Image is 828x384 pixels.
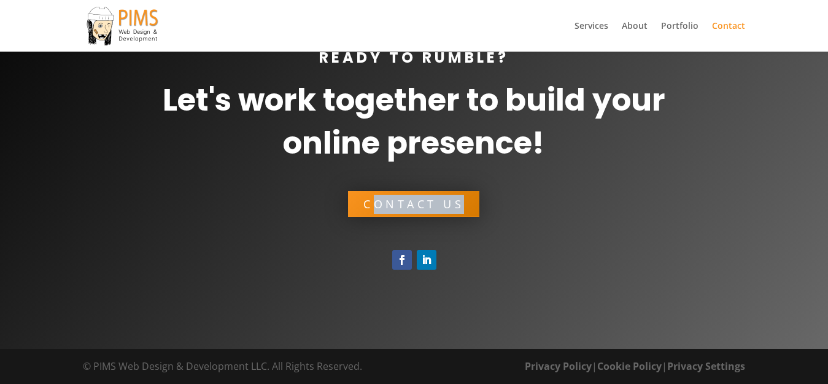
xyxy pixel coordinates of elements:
[417,250,436,270] a: Follow on LinkedIn
[661,22,698,52] a: Portfolio
[85,6,160,47] img: PIMS Web Design & Development LLC
[392,250,412,270] a: Follow on Facebook
[667,359,745,373] a: Privacy Settings
[575,22,608,52] a: Services
[525,358,745,375] span: | |
[153,43,675,79] h3: Ready to Rumble?
[712,22,745,52] a: Contact
[597,359,662,373] a: Cookie Policy
[348,191,479,216] a: Contact Us
[83,358,745,381] div: © PIMS Web Design & Development LLC. All Rights Reserved.
[153,79,675,171] h2: Let's work together to build your online presence!
[525,359,592,373] a: Privacy Policy
[622,22,648,52] a: About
